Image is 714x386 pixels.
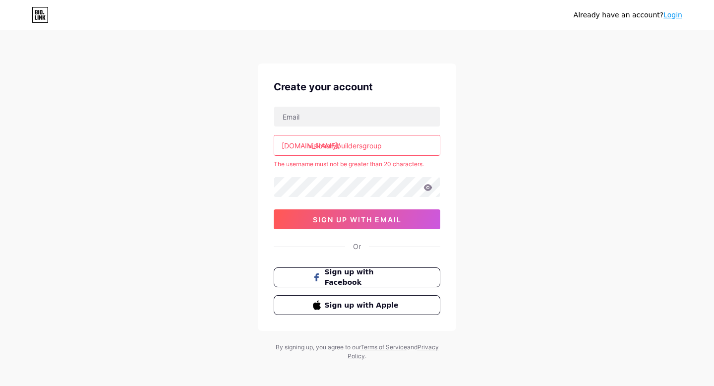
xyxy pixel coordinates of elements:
[273,343,441,361] div: By signing up, you agree to our and .
[274,135,440,155] input: username
[274,295,440,315] button: Sign up with Apple
[360,343,407,351] a: Terms of Service
[274,107,440,127] input: Email
[282,140,340,151] div: [DOMAIN_NAME]/
[274,267,440,287] button: Sign up with Facebook
[274,160,440,169] div: The username must not be greater than 20 characters.
[274,209,440,229] button: sign up with email
[353,241,361,252] div: Or
[325,267,402,288] span: Sign up with Facebook
[313,215,402,224] span: sign up with email
[274,79,440,94] div: Create your account
[663,11,682,19] a: Login
[574,10,682,20] div: Already have an account?
[325,300,402,311] span: Sign up with Apple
